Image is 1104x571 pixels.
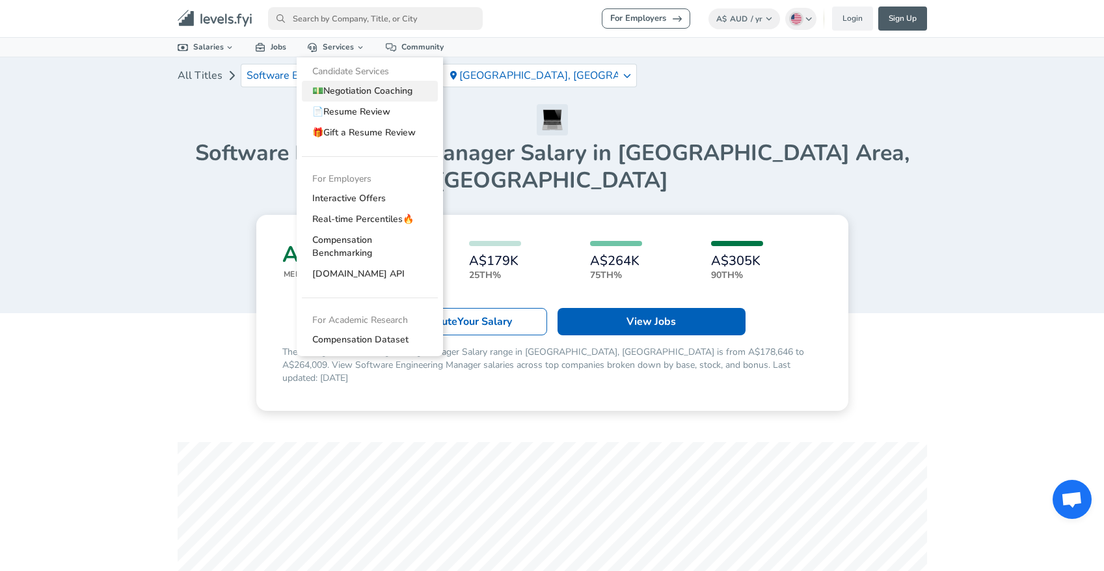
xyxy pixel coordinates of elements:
[297,38,375,57] a: Services
[245,38,297,57] a: Jobs
[241,64,397,87] a: Software Engineering Manager
[178,63,222,89] a: All Titles
[751,14,762,24] span: / yr
[832,7,873,31] a: Login
[282,241,395,268] h3: A$214,609
[716,14,727,24] span: A$
[394,314,512,329] p: 💪 Contribute
[711,268,763,282] p: 90th%
[302,329,438,350] a: Compensation Dataset
[457,314,512,329] span: Your Salary
[167,38,245,57] a: Salaries
[711,254,763,268] h6: A$305K
[558,308,746,335] a: View Jobs
[590,268,642,282] p: 75th%
[302,122,438,143] a: 🎁Gift a Resume Review
[602,8,690,29] a: For Employers
[375,38,454,57] a: Community
[626,314,676,329] p: View Jobs
[590,254,642,268] h6: A$264K
[730,14,747,24] span: AUD
[359,308,547,335] a: 💪ContributeYour Salary
[1053,480,1092,519] div: Open chat
[302,170,438,188] li: For Employers
[469,254,521,268] h6: A$179K
[302,311,438,329] li: For Academic Research
[791,14,801,24] img: English (US)
[284,268,395,280] p: Median Total Comp
[708,8,781,29] button: A$AUD/ yr
[302,102,438,122] a: 📄Resume Review
[162,5,943,32] nav: primary
[178,139,927,194] h1: Software Engineering Manager Salary in [GEOGRAPHIC_DATA] Area, [GEOGRAPHIC_DATA]
[302,209,438,230] a: Real-time Percentiles🔥
[878,7,927,31] a: Sign Up
[268,7,483,30] input: Search by Company, Title, or City
[282,346,822,385] p: The average Software Engineering Manager Salary range in [GEOGRAPHIC_DATA], [GEOGRAPHIC_DATA] is ...
[247,70,392,81] span: Software Engineering Manager
[302,188,438,209] a: Interactive Offers
[469,268,521,282] p: 25th%
[302,81,438,102] a: 💵Negotiation Coaching
[785,8,816,30] button: English (US)
[537,104,568,135] img: Software Engineering Manager Icon
[302,230,438,264] a: Compensation Benchmarking
[459,70,618,81] p: [GEOGRAPHIC_DATA], [GEOGRAPHIC_DATA]
[302,63,438,81] li: Candidate Services
[302,264,438,285] a: [DOMAIN_NAME] API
